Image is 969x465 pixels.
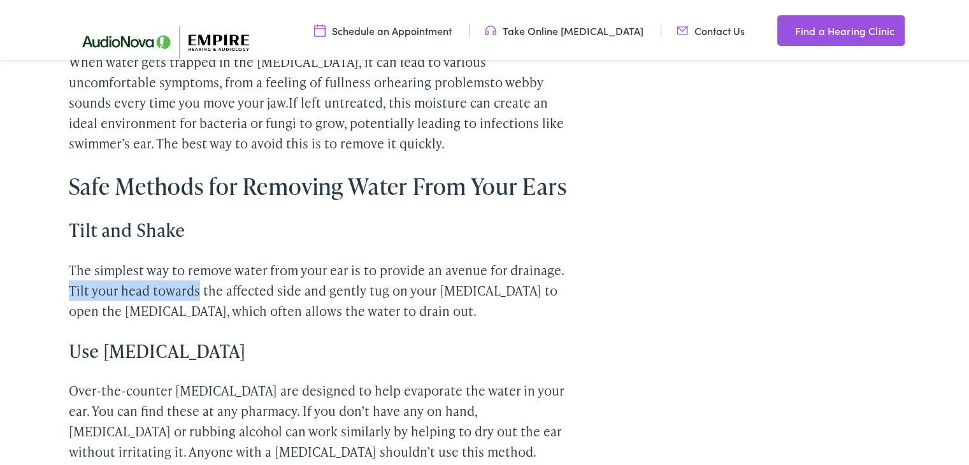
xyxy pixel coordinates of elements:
a: Schedule an Appointment [314,21,452,35]
p: Over-the-counter [MEDICAL_DATA] are designed to help evaporate the water in your ear. You can fin... [69,378,573,459]
a: Find a Hearing Clinic [777,13,905,43]
p: The simplest way to remove water from your ear is to provide an avenue for drainage. Tilt your he... [69,257,573,318]
img: utility icon [677,21,688,35]
a: Contact Us [677,21,745,35]
h3: Tilt and Shake [69,217,573,238]
img: utility icon [485,21,496,35]
h3: Use [MEDICAL_DATA] [69,338,573,359]
p: When water gets trapped in the [MEDICAL_DATA], it can lead to various uncomfortable symptoms, fro... [69,49,573,151]
h2: Safe Methods for Removing Water From Your Ears [69,170,573,197]
a: hearing problems [387,71,490,89]
a: Take Online [MEDICAL_DATA] [485,21,643,35]
img: utility icon [777,20,789,36]
img: utility icon [314,21,326,35]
